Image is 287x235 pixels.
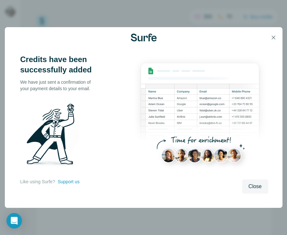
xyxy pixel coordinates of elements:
[132,54,268,176] img: Enrichment Hub - Sheet Preview
[20,54,98,75] h3: Credits have been successfully added
[242,179,268,194] button: Close
[249,183,262,190] span: Close
[6,213,22,229] div: Open Intercom Messenger
[58,178,80,185] button: Support us
[131,34,157,41] img: Surfe Logo
[20,79,98,92] p: We have just sent a confirmation of your payment details to your email.
[20,100,87,172] img: Surfe Illustration - Man holding diamond
[20,178,55,185] p: Like using Surfe?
